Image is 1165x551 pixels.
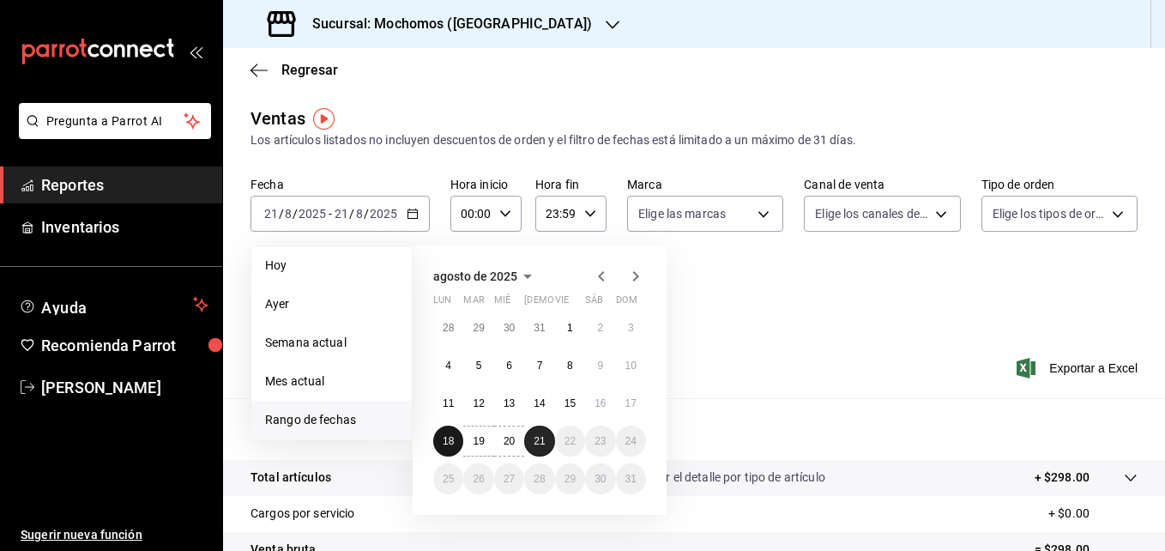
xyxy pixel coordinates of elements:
button: 18 de agosto de 2025 [433,426,463,457]
button: Exportar a Excel [1020,358,1138,378]
abbr: 17 de agosto de 2025 [625,397,637,409]
span: / [364,207,369,221]
input: ---- [369,207,398,221]
span: Ayuda [41,294,186,315]
label: Hora fin [535,179,607,191]
input: -- [263,207,279,221]
button: 1 de agosto de 2025 [555,312,585,343]
p: Total artículos [251,469,331,487]
p: Cargos por servicio [251,505,355,523]
button: Tooltip marker [313,108,335,130]
button: 30 de agosto de 2025 [585,463,615,494]
abbr: 12 de agosto de 2025 [473,397,484,409]
abbr: domingo [616,294,637,312]
abbr: 25 de agosto de 2025 [443,473,454,485]
label: Marca [627,179,783,191]
abbr: lunes [433,294,451,312]
button: 6 de agosto de 2025 [494,350,524,381]
button: 25 de agosto de 2025 [433,463,463,494]
abbr: 24 de agosto de 2025 [625,435,637,447]
span: Hoy [265,257,398,275]
abbr: 30 de julio de 2025 [504,322,515,334]
abbr: 29 de julio de 2025 [473,322,484,334]
abbr: 20 de agosto de 2025 [504,435,515,447]
button: 31 de agosto de 2025 [616,463,646,494]
button: 11 de agosto de 2025 [433,388,463,419]
abbr: 7 de agosto de 2025 [537,360,543,372]
button: 5 de agosto de 2025 [463,350,493,381]
abbr: 28 de agosto de 2025 [534,473,545,485]
button: 17 de agosto de 2025 [616,388,646,419]
abbr: 10 de agosto de 2025 [625,360,637,372]
abbr: 1 de agosto de 2025 [567,322,573,334]
abbr: martes [463,294,484,312]
button: 2 de agosto de 2025 [585,312,615,343]
button: 30 de julio de 2025 [494,312,524,343]
span: Mes actual [265,372,398,391]
input: ---- [298,207,327,221]
span: Elige los canales de venta [815,205,928,222]
button: 24 de agosto de 2025 [616,426,646,457]
button: 29 de agosto de 2025 [555,463,585,494]
span: / [293,207,298,221]
button: 8 de agosto de 2025 [555,350,585,381]
input: -- [334,207,349,221]
abbr: jueves [524,294,625,312]
label: Tipo de orden [981,179,1138,191]
abbr: 15 de agosto de 2025 [564,397,576,409]
span: Elige las marcas [638,205,726,222]
p: + $0.00 [1048,505,1138,523]
button: 12 de agosto de 2025 [463,388,493,419]
button: agosto de 2025 [433,266,538,287]
abbr: 4 de agosto de 2025 [445,360,451,372]
abbr: 14 de agosto de 2025 [534,397,545,409]
button: 31 de julio de 2025 [524,312,554,343]
div: Ventas [251,106,305,131]
div: Los artículos listados no incluyen descuentos de orden y el filtro de fechas está limitado a un m... [251,131,1138,149]
abbr: 8 de agosto de 2025 [567,360,573,372]
p: + $298.00 [1035,469,1090,487]
button: 9 de agosto de 2025 [585,350,615,381]
button: 19 de agosto de 2025 [463,426,493,457]
span: - [329,207,332,221]
abbr: 28 de julio de 2025 [443,322,454,334]
button: 21 de agosto de 2025 [524,426,554,457]
button: Pregunta a Parrot AI [19,103,211,139]
span: Semana actual [265,334,398,352]
button: 23 de agosto de 2025 [585,426,615,457]
abbr: viernes [555,294,569,312]
abbr: 3 de agosto de 2025 [628,322,634,334]
abbr: 5 de agosto de 2025 [476,360,482,372]
input: -- [355,207,364,221]
label: Canal de venta [804,179,960,191]
button: 22 de agosto de 2025 [555,426,585,457]
abbr: 6 de agosto de 2025 [506,360,512,372]
abbr: 31 de agosto de 2025 [625,473,637,485]
abbr: miércoles [494,294,510,312]
abbr: 26 de agosto de 2025 [473,473,484,485]
span: agosto de 2025 [433,269,517,283]
button: 16 de agosto de 2025 [585,388,615,419]
button: 3 de agosto de 2025 [616,312,646,343]
span: Inventarios [41,215,208,239]
span: Sugerir nueva función [21,526,208,544]
a: Pregunta a Parrot AI [12,124,211,142]
button: 14 de agosto de 2025 [524,388,554,419]
abbr: 2 de agosto de 2025 [597,322,603,334]
abbr: 29 de agosto de 2025 [564,473,576,485]
label: Fecha [251,179,430,191]
button: open_drawer_menu [189,45,202,58]
button: 26 de agosto de 2025 [463,463,493,494]
button: 20 de agosto de 2025 [494,426,524,457]
button: 27 de agosto de 2025 [494,463,524,494]
abbr: 16 de agosto de 2025 [595,397,606,409]
button: 29 de julio de 2025 [463,312,493,343]
span: / [349,207,354,221]
button: Regresar [251,62,338,78]
label: Hora inicio [450,179,522,191]
span: / [279,207,284,221]
span: [PERSON_NAME] [41,376,208,399]
abbr: 18 de agosto de 2025 [443,435,454,447]
abbr: 19 de agosto de 2025 [473,435,484,447]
